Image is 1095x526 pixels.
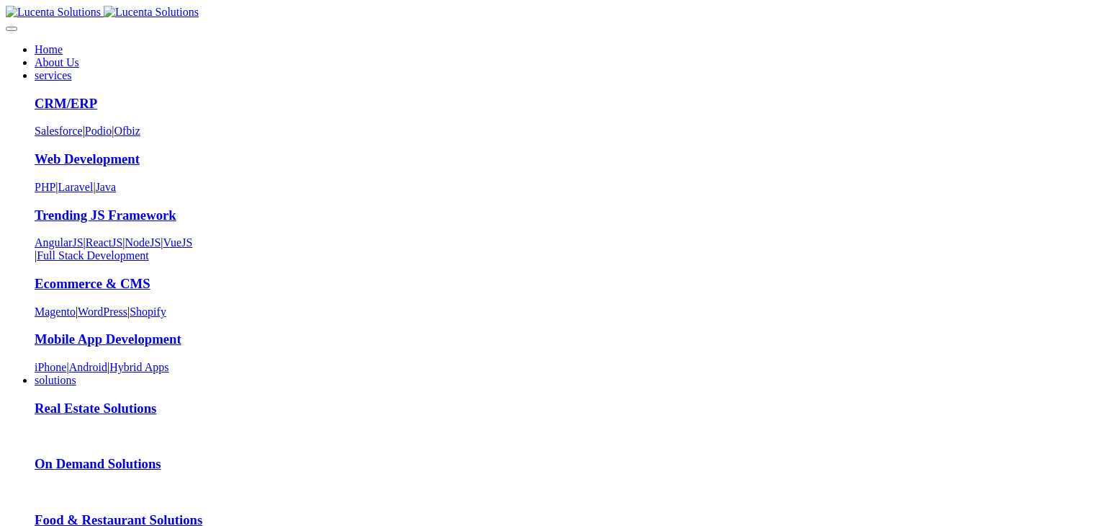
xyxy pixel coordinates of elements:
a: AngularJS [35,236,84,249]
a: iPhone [35,361,66,373]
a: About Us [35,56,79,68]
a: Magento [35,306,76,318]
a: CRM/ERP [35,96,97,111]
a: Shopify [130,306,166,318]
div: | | | | [35,236,1089,262]
a: WordPress [78,306,127,318]
a: solutions [35,374,76,386]
div: | | [35,361,1089,374]
img: Lucenta Solutions [104,6,199,19]
a: Android [69,361,107,373]
a: Ofbiz [114,125,140,137]
a: Hybrid Apps [109,361,168,373]
a: Laravel [58,181,94,193]
a: Java [96,181,116,193]
a: services [35,69,72,81]
a: Home [35,43,63,55]
a: On Demand Solutions [35,456,161,471]
a: Podio [85,125,112,137]
a: Ecommerce & CMS [35,276,150,291]
a: ReactJS [86,236,123,249]
a: PHP [35,181,55,193]
div: | | [35,306,1089,318]
div: | | [35,125,1089,138]
div: | | [35,181,1089,194]
a: Salesforce [35,125,83,137]
a: Web Development [35,151,140,166]
a: Trending JS Framework [35,208,176,223]
img: Lucenta Solutions [6,6,101,19]
a: Real Estate Solutions [35,401,156,416]
a: NodeJS [125,236,161,249]
a: Mobile App Development [35,331,181,347]
a: Full Stack Development [37,249,149,262]
a: VueJS [163,236,193,249]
